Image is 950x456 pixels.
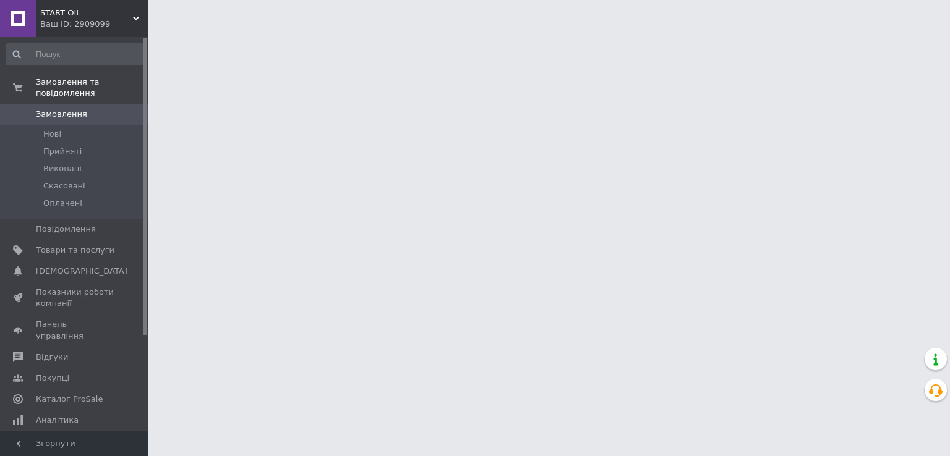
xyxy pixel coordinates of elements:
span: Прийняті [43,146,82,157]
span: Аналітика [36,415,79,426]
span: Замовлення [36,109,87,120]
span: START OIL [40,7,133,19]
span: Каталог ProSale [36,394,103,405]
div: Ваш ID: 2909099 [40,19,148,30]
span: Повідомлення [36,224,96,235]
span: Нові [43,129,61,140]
span: Відгуки [36,352,68,363]
span: Оплачені [43,198,82,209]
span: [DEMOGRAPHIC_DATA] [36,266,127,277]
span: Товари та послуги [36,245,114,256]
span: Покупці [36,373,69,384]
span: Показники роботи компанії [36,287,114,309]
span: Виконані [43,163,82,174]
span: Замовлення та повідомлення [36,77,148,99]
span: Скасовані [43,180,85,192]
span: Панель управління [36,319,114,341]
input: Пошук [6,43,146,65]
